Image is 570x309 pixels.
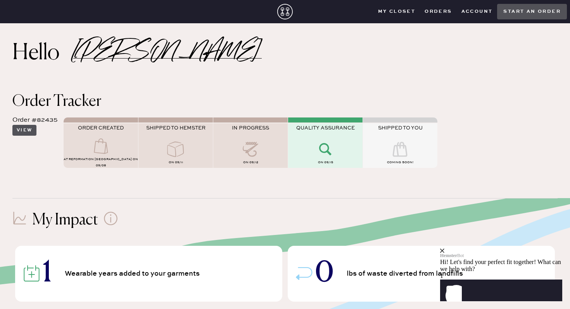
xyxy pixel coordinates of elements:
[65,270,202,277] span: Wearable years added to your garments
[12,44,73,63] h2: Hello
[243,161,258,164] span: on 09/12
[12,125,36,136] button: View
[378,125,423,131] span: SHIPPED TO YOU
[420,6,456,17] button: Orders
[497,4,567,19] button: Start an order
[64,157,138,167] span: AT Reformation [GEOGRAPHIC_DATA] on 09/08
[43,260,52,287] span: 1
[318,161,333,164] span: on 09/15
[78,125,124,131] span: ORDER CREATED
[146,125,206,131] span: SHIPPED TO HEMSTER
[73,48,262,59] h2: [PERSON_NAME]
[12,94,101,109] span: Order Tracker
[347,270,466,277] span: lbs of waste diverted from landfills
[387,161,413,164] span: COMING SOON!
[12,116,57,125] div: Order #82435
[440,201,568,307] iframe: Front Chat
[232,125,269,131] span: IN PROGRESS
[169,161,183,164] span: on 09/11
[457,6,497,17] button: Account
[32,211,98,230] h1: My Impact
[315,260,333,287] span: 0
[296,125,355,131] span: QUALITY ASSURANCE
[373,6,420,17] button: My Closet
